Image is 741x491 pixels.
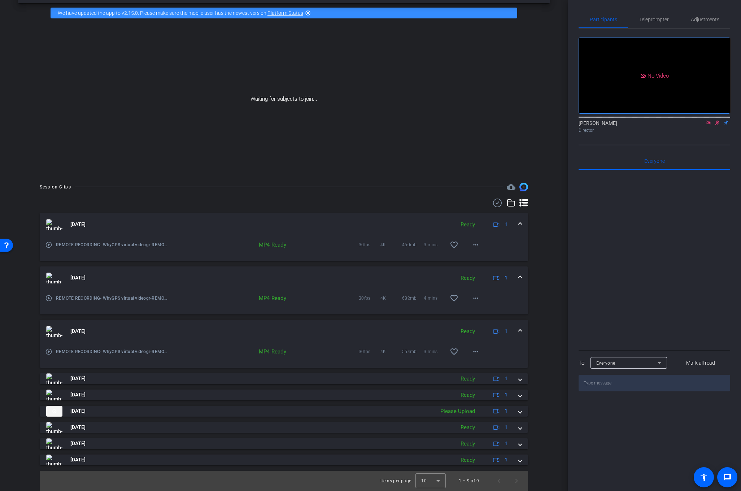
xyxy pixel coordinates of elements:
span: Everyone [596,361,615,366]
div: Ready [457,327,479,336]
span: REMOTE RECORDING- WhyGPS virtual videogr-REMOTE RECORDING- WhyGPS virtual videography -[PERSON_NA... [56,348,169,355]
div: MP4 Ready [234,348,290,355]
span: 30fps [359,241,380,248]
mat-expansion-panel-header: thumb-nail[DATE]Ready1 [40,422,528,433]
img: thumb-nail [46,438,62,449]
div: 1 – 9 of 9 [459,477,479,485]
div: thumb-nail[DATE]Ready1 [40,290,528,314]
span: 1 [505,375,507,382]
span: Adjustments [691,17,719,22]
span: [DATE] [70,221,86,228]
div: Ready [457,440,479,448]
button: Next page [508,472,525,490]
mat-expansion-panel-header: thumb-nail[DATE]Ready1 [40,373,528,384]
span: Mark all read [686,359,715,367]
img: thumb-nail [46,455,62,465]
span: 30fps [359,295,380,302]
span: [DATE] [70,423,86,431]
div: We have updated the app to v2.15.0. Please make sure the mobile user has the newest version. [51,8,517,18]
span: 4 mins [424,295,445,302]
mat-expansion-panel-header: thumb-nail[DATE]Ready1 [40,455,528,465]
div: thumb-nail[DATE]Ready1 [40,236,528,261]
span: [DATE] [70,407,86,415]
div: Ready [457,274,479,282]
mat-icon: message [723,473,732,482]
span: 1 [505,407,507,415]
span: [DATE] [70,456,86,464]
a: Platform Status [267,10,303,16]
span: 1 [505,440,507,447]
span: 3 mins [424,241,445,248]
mat-icon: accessibility [699,473,708,482]
img: thumb-nail [46,219,62,230]
img: thumb-nail [46,406,62,417]
mat-icon: more_horiz [471,347,480,356]
span: [DATE] [70,440,86,447]
img: thumb-nail [46,390,62,400]
mat-expansion-panel-header: thumb-nail[DATE]Ready1 [40,320,528,343]
mat-icon: play_circle_outline [45,348,52,355]
mat-icon: more_horiz [471,240,480,249]
mat-icon: more_horiz [471,294,480,303]
span: REMOTE RECORDING- WhyGPS virtual videogr-REMOTE RECORDING- WhyGPS virtual videography -[PERSON_NA... [56,295,169,302]
mat-icon: favorite_border [450,347,458,356]
span: 554mb [402,348,424,355]
div: MP4 Ready [234,241,290,248]
span: [DATE] [70,375,86,382]
mat-icon: favorite_border [450,294,458,303]
div: Director [579,127,730,134]
span: 1 [505,423,507,431]
img: thumb-nail [46,273,62,283]
span: [DATE] [70,274,86,282]
span: 3 mins [424,348,445,355]
mat-expansion-panel-header: thumb-nail[DATE]Ready1 [40,438,528,449]
span: Destinations for your clips [507,183,515,191]
div: Waiting for subjects to join... [18,23,550,175]
mat-expansion-panel-header: thumb-nail[DATE]Ready1 [40,390,528,400]
mat-expansion-panel-header: thumb-nail[DATE]Please Upload1 [40,406,528,417]
span: 682mb [402,295,424,302]
div: [PERSON_NAME] [579,120,730,134]
div: Session Clips [40,183,71,191]
div: Please Upload [437,407,479,416]
div: Items per page: [380,477,413,485]
mat-icon: cloud_upload [507,183,515,191]
img: thumb-nail [46,422,62,433]
span: 4K [380,348,402,355]
div: thumb-nail[DATE]Ready1 [40,343,528,368]
span: [DATE] [70,391,86,399]
span: Participants [590,17,617,22]
span: 4K [380,241,402,248]
span: No Video [648,72,669,79]
span: 4K [380,295,402,302]
mat-expansion-panel-header: thumb-nail[DATE]Ready1 [40,266,528,290]
mat-icon: highlight_off [305,10,311,16]
img: thumb-nail [46,373,62,384]
span: Teleprompter [639,17,669,22]
span: 1 [505,221,507,228]
span: REMOTE RECORDING- WhyGPS virtual videogr-REMOTE RECORDING- WhyGPS virtual videography -[PERSON_NA... [56,241,169,248]
div: Ready [457,423,479,432]
span: [DATE] [70,327,86,335]
span: 450mb [402,241,424,248]
div: Ready [457,456,479,464]
mat-icon: play_circle_outline [45,295,52,302]
img: thumb-nail [46,326,62,337]
div: MP4 Ready [234,295,290,302]
span: 1 [505,391,507,399]
button: Previous page [491,472,508,490]
mat-icon: play_circle_outline [45,241,52,248]
span: 1 [505,274,507,282]
div: To: [579,359,585,367]
span: 1 [505,327,507,335]
span: 30fps [359,348,380,355]
div: Ready [457,391,479,399]
span: Everyone [644,158,665,164]
span: 1 [505,456,507,464]
img: Session clips [519,183,528,191]
div: Ready [457,375,479,383]
button: Mark all read [671,356,731,369]
mat-icon: favorite_border [450,240,458,249]
mat-expansion-panel-header: thumb-nail[DATE]Ready1 [40,213,528,236]
div: Ready [457,221,479,229]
